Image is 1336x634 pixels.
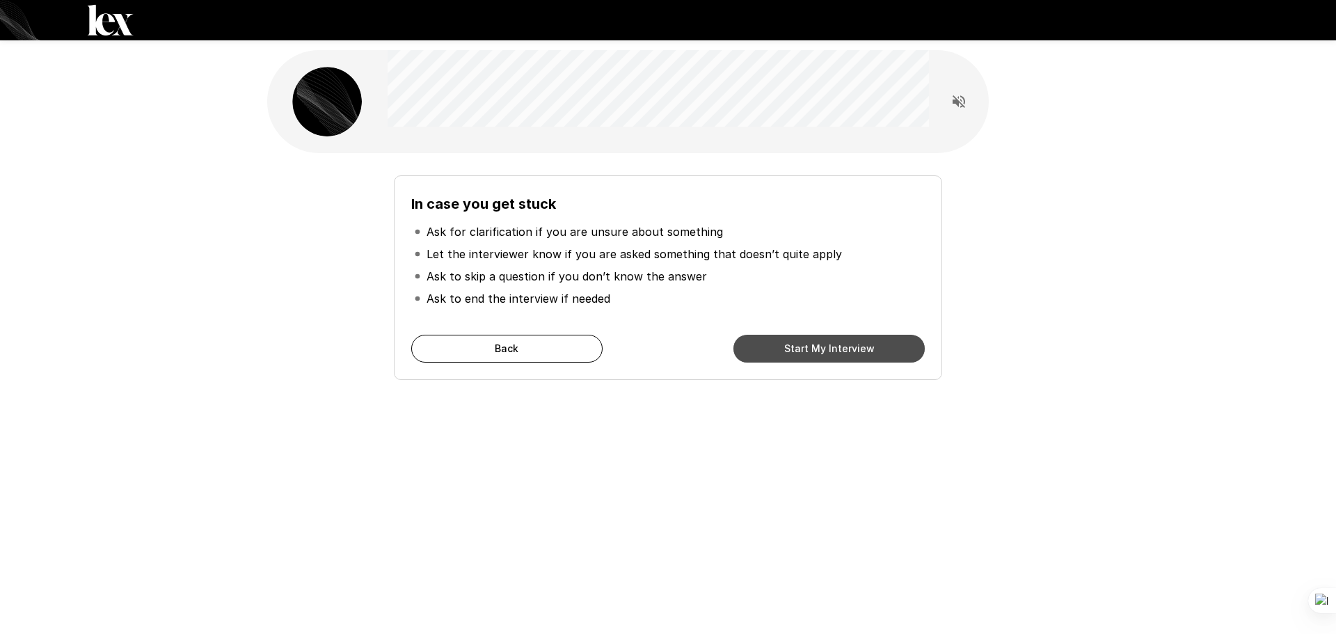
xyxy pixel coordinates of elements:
[427,290,610,307] p: Ask to end the interview if needed
[427,246,842,262] p: Let the interviewer know if you are asked something that doesn’t quite apply
[427,268,707,285] p: Ask to skip a question if you don’t know the answer
[292,67,362,136] img: lex_avatar2.png
[411,335,603,363] button: Back
[411,196,556,212] b: In case you get stuck
[427,223,723,240] p: Ask for clarification if you are unsure about something
[733,335,925,363] button: Start My Interview
[945,88,973,116] button: Read questions aloud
